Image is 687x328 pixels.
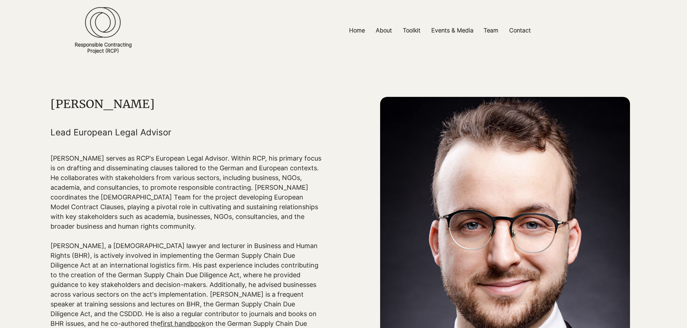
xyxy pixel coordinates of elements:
p: Team [480,22,502,39]
a: About [370,22,397,39]
a: Responsible ContractingProject (RCP) [75,41,132,54]
p: Toolkit [399,22,424,39]
a: Home [344,22,370,39]
a: Contact [504,22,536,39]
a: Events & Media [426,22,478,39]
nav: Site [257,22,623,39]
a: Toolkit [397,22,426,39]
a: [PERSON_NAME] [50,97,155,111]
h5: Lead European Legal Advisor [50,127,322,138]
p: About [372,22,396,39]
p: [PERSON_NAME] serves as RCP's European Legal Advisor. Within RCP, his primary focus is on draftin... [50,153,322,231]
p: Home [345,22,369,39]
p: Contact [506,22,534,39]
a: first handbook [160,320,206,327]
a: Team [478,22,504,39]
p: Events & Media [428,22,477,39]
